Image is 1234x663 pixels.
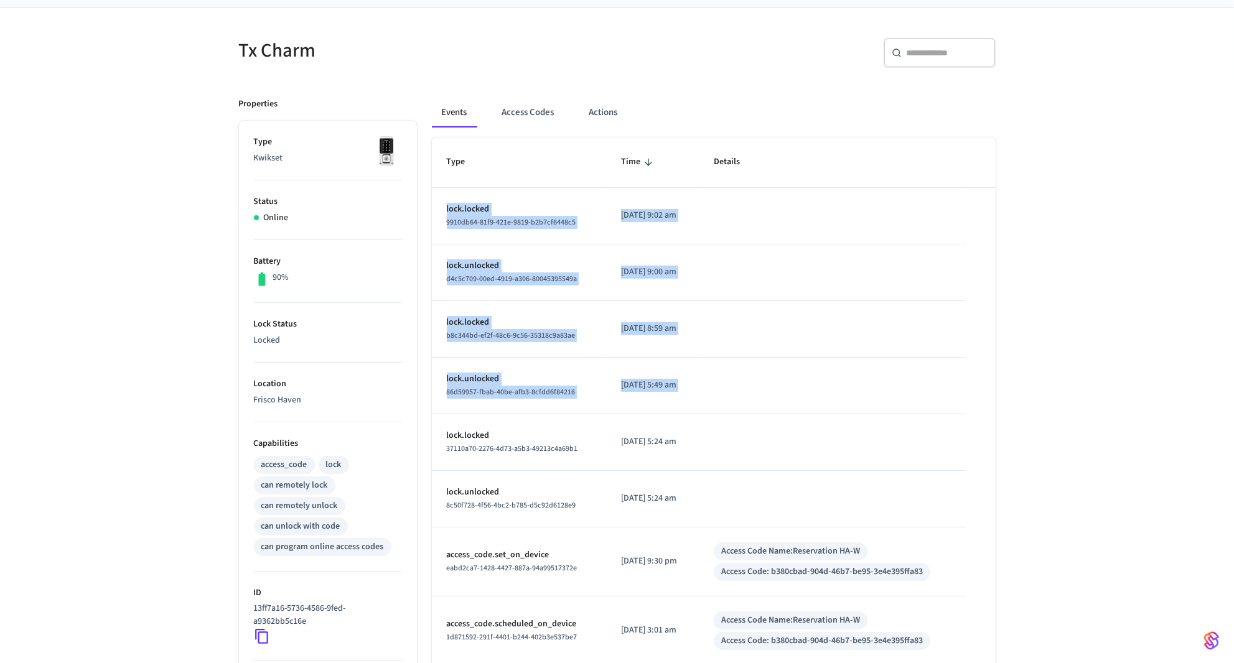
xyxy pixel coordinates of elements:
[721,545,860,558] div: Access Code Name: Reservation HA-W
[579,98,628,127] button: Actions
[264,211,289,225] p: Online
[254,136,402,149] p: Type
[254,318,402,331] p: Lock Status
[371,136,402,167] img: Kwikset Halo Touchscreen Wifi Enabled Smart Lock, Polished Chrome, Front
[621,209,684,222] p: [DATE] 9:02 am
[721,634,923,647] div: Access Code: b380cbad-904d-46b7-be95-3e4e395ffa83
[273,271,289,284] p: 90%
[447,387,576,397] span: 86d59957-fbab-40be-afb3-8cfdd6f84216
[239,38,610,63] h5: Tx Charm
[261,520,340,533] div: can unlock with code
[254,602,397,628] p: 13ff7a16-5736-4586-9fed-a9362bb5c16e
[721,565,923,578] div: Access Code: b380cbad-904d-46b7-be95-3e4e395ffa83
[254,437,402,450] p: Capabilities
[432,98,996,127] div: ant example
[447,259,591,272] p: lock.unlocked
[261,458,307,471] div: access_code
[447,632,577,642] span: 1d871592-291f-4401-b244-402b3e537be7
[621,322,684,335] p: [DATE] 8:59 am
[254,195,402,208] p: Status
[447,373,591,386] p: lock.unlocked
[239,98,278,111] p: Properties
[447,330,576,341] span: b8c344bd-ef2f-48c6-9c56-35318c9a83ae
[254,378,402,391] p: Location
[621,379,684,392] p: [DATE] 5:49 am
[254,586,402,600] p: ID
[447,500,576,511] span: 8c50f728-4f56-4bc2-b785-d5c92d6128e9
[447,152,482,172] span: Type
[621,435,684,448] p: [DATE] 5:24 am
[621,624,684,637] p: [DATE] 3:01 am
[254,152,402,165] p: Kwikset
[447,274,577,284] span: d4c5c709-00ed-4919-a306-80045395549a
[447,443,578,454] span: 37110a70-2276-4d73-a5b3-49213c4a69b1
[447,217,576,228] span: 9910db64-81f9-421e-9819-b2b7cf6448c5
[432,98,477,127] button: Events
[447,429,591,442] p: lock.locked
[447,316,591,329] p: lock.locked
[254,394,402,407] p: Frisco Haven
[492,98,564,127] button: Access Codes
[261,499,338,512] div: can remotely unlock
[721,614,860,627] div: Access Code Name: Reservation HA-W
[326,458,342,471] div: lock
[447,563,577,573] span: eabd2ca7-1428-4427-887a-94a99517372e
[261,479,328,492] div: can remotely lock
[447,203,591,216] p: lock.locked
[254,255,402,268] p: Battery
[714,152,756,172] span: Details
[447,486,591,499] p: lock.unlocked
[447,549,591,562] p: access_code.set_on_device
[621,492,684,505] p: [DATE] 5:24 am
[621,152,657,172] span: Time
[621,555,684,568] p: [DATE] 9:30 pm
[1204,631,1219,651] img: SeamLogoGradient.69752ec5.svg
[621,266,684,279] p: [DATE] 9:00 am
[447,618,591,631] p: access_code.scheduled_on_device
[254,334,402,347] p: Locked
[261,540,384,554] div: can program online access codes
